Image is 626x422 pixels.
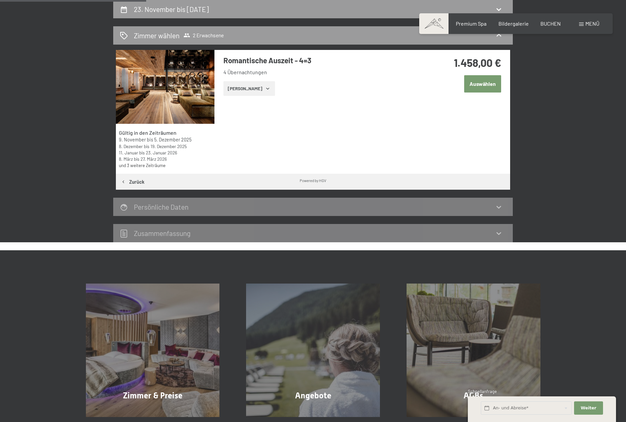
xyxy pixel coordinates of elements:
button: [PERSON_NAME] [223,81,275,96]
a: Bildergalerie [498,20,529,27]
button: Zurück [116,174,149,190]
span: Schnellanfrage [468,389,497,394]
div: bis [119,149,211,156]
time: 08.12.2025 [119,143,143,149]
span: Zimmer & Preise [123,391,182,400]
strong: 1.458,00 € [454,56,501,69]
span: Menü [585,20,599,27]
h2: Zimmer wählen [134,31,179,40]
h3: Romantische Auszeit - 4=3 [223,55,422,66]
li: 4 Übernachtungen [223,69,422,76]
a: und 3 weitere Zeiträume [119,162,165,168]
time: 05.12.2025 [154,137,191,142]
time: 11.01.2026 [119,150,138,155]
strong: Gültig in den Zeiträumen [119,129,176,136]
span: 2 Erwachsene [183,32,224,39]
h2: Persönliche Daten [134,203,188,211]
a: Buchung AGBs [393,284,554,417]
div: bis [119,143,211,149]
time: 19.12.2025 [151,143,187,149]
span: Angebote [295,391,331,400]
h2: Zusammen­fassung [134,229,190,237]
a: Premium Spa [456,20,486,27]
div: bis [119,156,211,162]
time: 27.03.2026 [141,156,167,162]
a: BUCHEN [540,20,561,27]
span: Weiter [581,405,596,411]
div: bis [119,136,211,143]
button: Weiter [574,401,603,415]
span: AGBs [464,391,483,400]
time: 23.01.2026 [146,150,177,155]
a: Buchung Angebote [233,284,393,417]
time: 08.03.2026 [119,156,133,162]
div: Powered by HGV [300,178,326,183]
time: 09.11.2025 [119,137,146,142]
h2: 23. November bis [DATE] [134,5,209,13]
button: Auswählen [464,75,501,92]
a: Buchung Zimmer & Preise [73,284,233,417]
img: mss_renderimg.php [116,50,214,124]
